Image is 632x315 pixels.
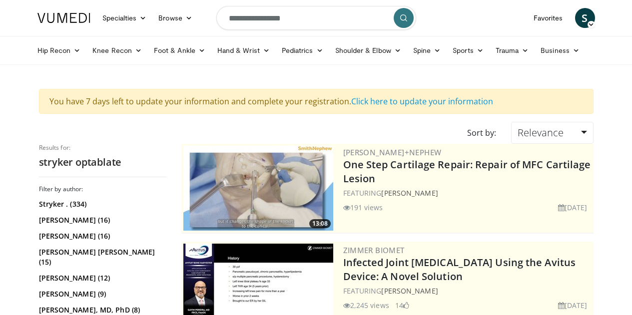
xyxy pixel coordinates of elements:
[343,256,576,283] a: Infected Joint [MEDICAL_DATA] Using the Avitus Device: A Novel Solution
[39,89,594,114] div: You have 7 days left to update your information and complete your registration.
[39,247,164,267] a: [PERSON_NAME] [PERSON_NAME] (15)
[343,147,442,157] a: [PERSON_NAME]+Nephew
[39,231,164,241] a: [PERSON_NAME] (16)
[407,40,447,60] a: Spine
[37,13,90,23] img: VuMedi Logo
[329,40,407,60] a: Shoulder & Elbow
[152,8,198,28] a: Browse
[343,245,405,255] a: Zimmer Biomet
[343,158,591,185] a: One Step Cartilage Repair: Repair of MFC Cartilage Lesion
[535,40,586,60] a: Business
[96,8,153,28] a: Specialties
[447,40,490,60] a: Sports
[31,40,87,60] a: Hip Recon
[395,300,409,311] li: 14
[518,126,564,139] span: Relevance
[343,286,592,296] div: FEATURING
[39,156,166,169] h2: stryker optablate
[183,146,333,231] a: 13:08
[460,122,504,144] div: Sort by:
[343,300,389,311] li: 2,245 views
[558,300,588,311] li: [DATE]
[276,40,329,60] a: Pediatrics
[39,199,164,209] a: Stryker . (334)
[343,188,592,198] div: FEATURING
[39,273,164,283] a: [PERSON_NAME] (12)
[39,289,164,299] a: [PERSON_NAME] (9)
[558,202,588,213] li: [DATE]
[381,286,438,296] a: [PERSON_NAME]
[183,146,333,231] img: 304fd00c-f6f9-4ade-ab23-6f82ed6288c9.300x170_q85_crop-smart_upscale.jpg
[86,40,148,60] a: Knee Recon
[381,188,438,198] a: [PERSON_NAME]
[351,96,493,107] a: Click here to update your information
[511,122,593,144] a: Relevance
[211,40,276,60] a: Hand & Wrist
[216,6,416,30] input: Search topics, interventions
[148,40,211,60] a: Foot & Ankle
[39,144,166,152] p: Results for:
[39,215,164,225] a: [PERSON_NAME] (16)
[490,40,535,60] a: Trauma
[528,8,569,28] a: Favorites
[575,8,595,28] a: S
[39,305,164,315] a: [PERSON_NAME], MD, PhD (8)
[309,219,331,228] span: 13:08
[39,185,166,193] h3: Filter by author:
[343,202,383,213] li: 191 views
